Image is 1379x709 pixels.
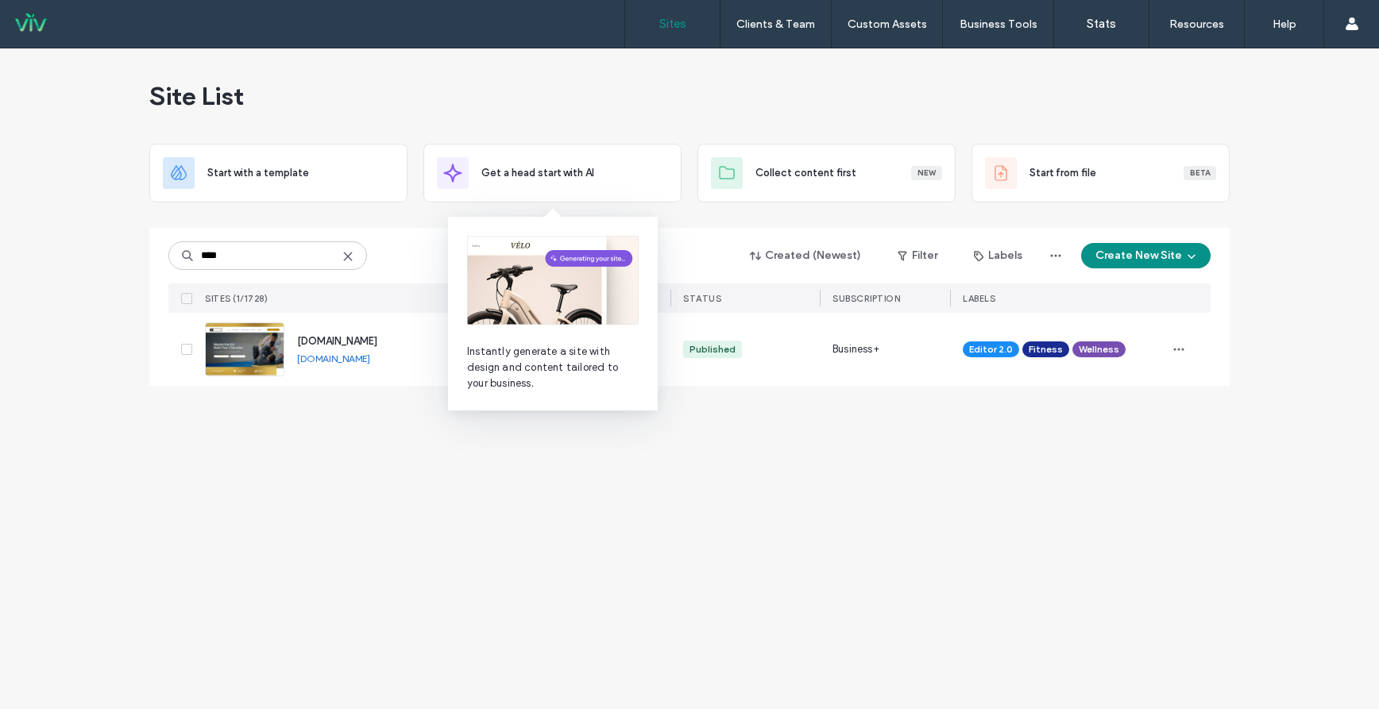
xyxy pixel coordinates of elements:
div: Beta [1184,166,1216,180]
label: Stats [1087,17,1116,31]
span: Business+ [832,341,879,357]
span: Fitness [1029,342,1063,356]
button: Create New Site [1081,243,1211,268]
span: Start with a template [207,165,309,181]
div: Start from fileBeta [971,144,1230,202]
div: Collect content firstNew [697,144,956,202]
span: Collect content first [755,165,856,181]
div: New [911,166,942,180]
a: [DOMAIN_NAME] [297,335,377,347]
span: SUBSCRIPTION [832,293,900,304]
label: Help [1273,17,1296,31]
button: Labels [960,243,1037,268]
span: SITES (1/1728) [205,293,268,304]
label: Resources [1169,17,1224,31]
button: Filter [882,243,953,268]
span: Wellness [1079,342,1119,356]
span: Site List [149,80,244,112]
label: Custom Assets [848,17,927,31]
span: LABELS [963,293,995,304]
img: with-ai.png [467,236,639,325]
span: Start from file [1029,165,1096,181]
span: Get a head start with AI [481,165,594,181]
label: Sites [659,17,686,31]
div: Start with a template [149,144,408,202]
span: Editor 2.0 [969,342,1013,356]
label: Clients & Team [736,17,815,31]
a: [DOMAIN_NAME] [297,353,370,364]
div: Get a head start with AI [423,144,682,202]
span: Instantly generate a site with design and content tailored to your business. [467,344,639,391]
button: Created (Newest) [736,243,875,268]
div: Published [689,342,736,356]
span: STATUS [683,293,721,304]
label: Business Tools [960,17,1037,31]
